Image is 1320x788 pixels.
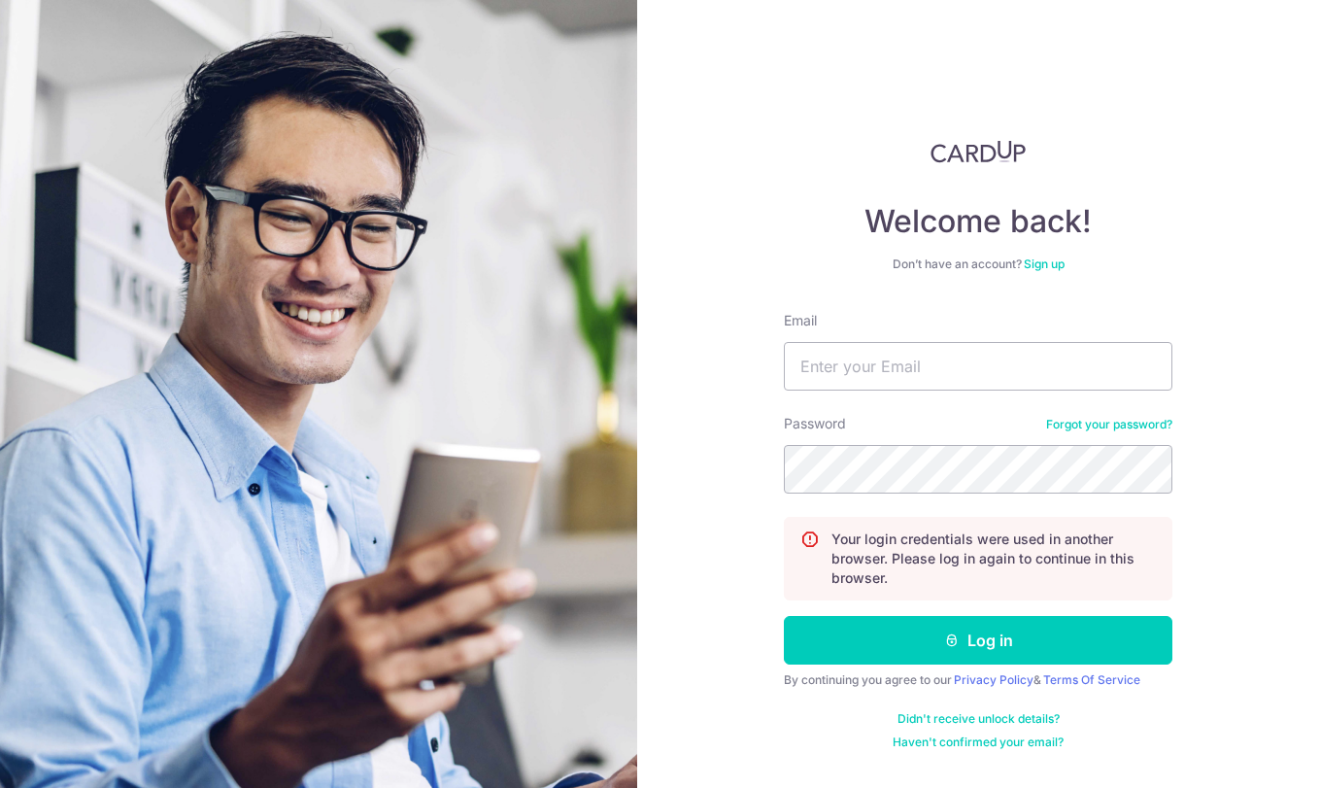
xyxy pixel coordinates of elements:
a: Privacy Policy [954,672,1033,687]
div: By continuing you agree to our & [784,672,1172,688]
input: Enter your Email [784,342,1172,391]
a: Haven't confirmed your email? [893,735,1064,750]
p: Your login credentials were used in another browser. Please log in again to continue in this brow... [831,530,1156,588]
button: Log in [784,616,1172,665]
a: Terms Of Service [1043,672,1140,687]
a: Didn't receive unlock details? [897,711,1060,727]
div: Don’t have an account? [784,257,1172,272]
label: Password [784,414,846,433]
a: Sign up [1024,257,1065,271]
h4: Welcome back! [784,202,1172,241]
a: Forgot your password? [1046,417,1172,432]
label: Email [784,311,817,330]
img: CardUp Logo [931,140,1026,163]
